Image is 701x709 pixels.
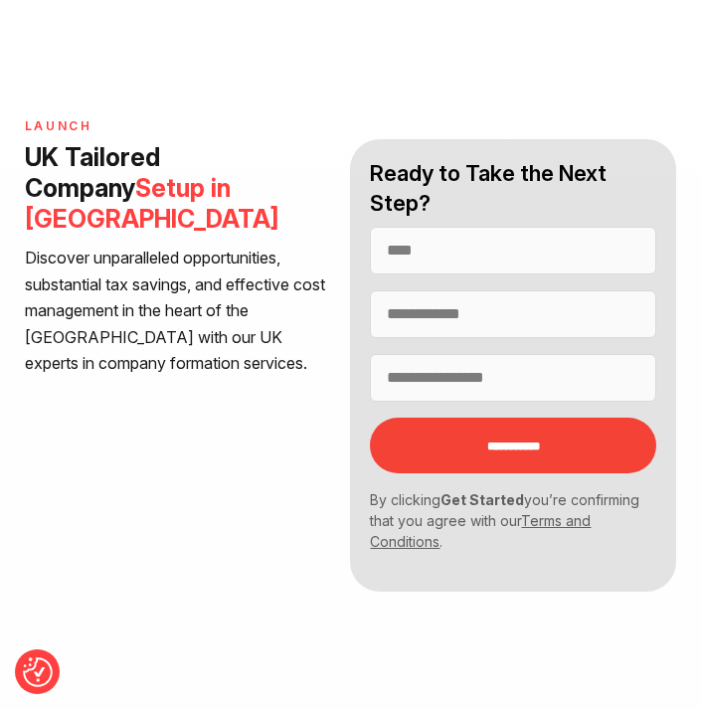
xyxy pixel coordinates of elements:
[25,173,279,234] span: Setup in [GEOGRAPHIC_DATA]
[350,139,676,592] form: Contact form
[25,245,338,377] p: Discover unparalleled opportunities, substantial tax savings, and effective cost management in th...
[370,159,656,219] h2: Ready to Take the Next Step?
[23,657,53,687] button: Consent Preferences
[370,489,656,572] p: By clicking you’re confirming that you agree with our .
[23,657,53,687] img: Revisit consent button
[25,142,338,235] h1: UK Tailored Company
[370,512,591,550] a: Terms and Conditions
[440,491,524,508] strong: Get Started
[25,119,338,132] h6: LAUNCH
[275,10,425,60] img: svg+xml;nitro-empty-id=MTU3OjExNQ==-1;base64,PHN2ZyB2aWV3Qm94PSIwIDAgNzU4IDI1MSIgd2lkdGg9Ijc1OCIg...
